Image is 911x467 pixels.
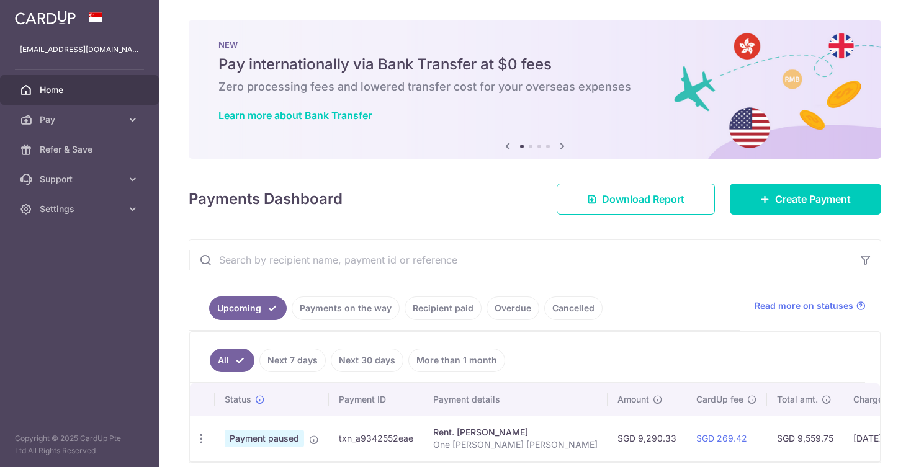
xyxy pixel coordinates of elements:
[405,296,482,320] a: Recipient paid
[225,430,304,447] span: Payment paused
[329,416,423,461] td: txn_a9342552eae
[767,416,843,461] td: SGD 9,559.75
[189,240,851,280] input: Search by recipient name, payment id or reference
[331,349,403,372] a: Next 30 days
[218,55,851,74] h5: Pay internationally via Bank Transfer at $0 fees
[608,416,686,461] td: SGD 9,290.33
[329,383,423,416] th: Payment ID
[755,300,866,312] a: Read more on statuses
[292,296,400,320] a: Payments on the way
[433,426,598,438] div: Rent. [PERSON_NAME]
[218,79,851,94] h6: Zero processing fees and lowered transfer cost for your overseas expenses
[209,296,287,320] a: Upcoming
[218,109,372,122] a: Learn more about Bank Transfer
[40,143,122,156] span: Refer & Save
[40,203,122,215] span: Settings
[40,84,122,96] span: Home
[210,349,254,372] a: All
[696,433,747,443] a: SGD 269.42
[544,296,603,320] a: Cancelled
[775,192,851,207] span: Create Payment
[40,113,122,126] span: Pay
[218,40,851,50] p: NEW
[777,393,818,406] span: Total amt.
[20,43,139,56] p: [EMAIL_ADDRESS][DOMAIN_NAME]
[602,192,684,207] span: Download Report
[259,349,326,372] a: Next 7 days
[189,20,881,159] img: Bank transfer banner
[557,184,715,215] a: Download Report
[853,393,904,406] span: Charge date
[408,349,505,372] a: More than 1 month
[433,438,598,451] p: One [PERSON_NAME] [PERSON_NAME]
[487,296,539,320] a: Overdue
[189,188,343,210] h4: Payments Dashboard
[15,10,76,25] img: CardUp
[730,184,881,215] a: Create Payment
[617,393,649,406] span: Amount
[755,300,853,312] span: Read more on statuses
[696,393,743,406] span: CardUp fee
[225,393,251,406] span: Status
[423,383,608,416] th: Payment details
[40,173,122,185] span: Support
